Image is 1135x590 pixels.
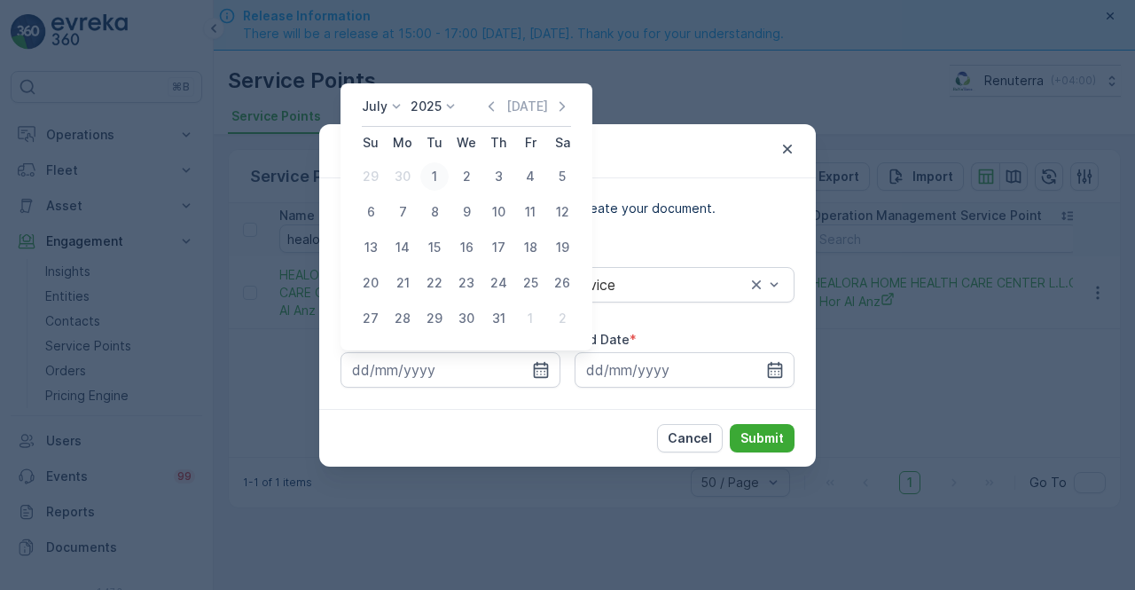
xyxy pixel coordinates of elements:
p: 2025 [411,98,442,115]
p: Cancel [668,429,712,447]
div: 22 [420,269,449,297]
div: 10 [484,198,513,226]
p: Submit [740,429,784,447]
div: 4 [516,162,544,191]
div: 28 [388,304,417,333]
div: 20 [356,269,385,297]
div: 27 [356,304,385,333]
button: Cancel [657,424,723,452]
div: 12 [548,198,576,226]
div: 26 [548,269,576,297]
div: 16 [452,233,481,262]
th: Saturday [546,127,578,159]
button: Submit [730,424,794,452]
p: July [362,98,387,115]
th: Tuesday [419,127,450,159]
div: 7 [388,198,417,226]
div: 5 [548,162,576,191]
div: 29 [356,162,385,191]
th: Friday [514,127,546,159]
div: 13 [356,233,385,262]
div: 17 [484,233,513,262]
div: 24 [484,269,513,297]
th: Sunday [355,127,387,159]
div: 15 [420,233,449,262]
div: 6 [356,198,385,226]
div: 29 [420,304,449,333]
th: Thursday [482,127,514,159]
div: 11 [516,198,544,226]
div: 23 [452,269,481,297]
div: 31 [484,304,513,333]
div: 1 [516,304,544,333]
th: Wednesday [450,127,482,159]
label: End Date [575,332,630,347]
div: 19 [548,233,576,262]
div: 14 [388,233,417,262]
div: 8 [420,198,449,226]
div: 21 [388,269,417,297]
th: Monday [387,127,419,159]
div: 30 [388,162,417,191]
div: 30 [452,304,481,333]
div: 2 [452,162,481,191]
div: 1 [420,162,449,191]
div: 9 [452,198,481,226]
div: 18 [516,233,544,262]
input: dd/mm/yyyy [575,352,794,388]
div: 25 [516,269,544,297]
div: 2 [548,304,576,333]
input: dd/mm/yyyy [340,352,560,388]
p: [DATE] [506,98,548,115]
div: 3 [484,162,513,191]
